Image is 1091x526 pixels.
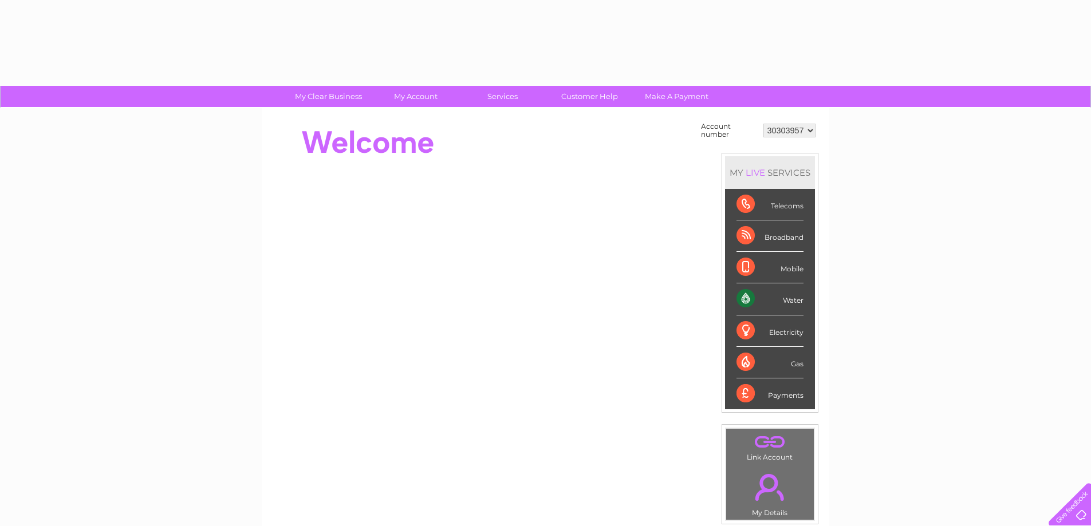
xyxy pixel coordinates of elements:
[368,86,463,107] a: My Account
[729,467,811,507] a: .
[736,220,804,252] div: Broadband
[736,315,804,347] div: Electricity
[726,428,814,464] td: Link Account
[736,252,804,283] div: Mobile
[629,86,724,107] a: Make A Payment
[281,86,376,107] a: My Clear Business
[455,86,550,107] a: Services
[736,189,804,220] div: Telecoms
[729,432,811,452] a: .
[698,120,761,141] td: Account number
[726,464,814,520] td: My Details
[542,86,637,107] a: Customer Help
[736,283,804,315] div: Water
[743,167,767,178] div: LIVE
[725,156,815,189] div: MY SERVICES
[736,378,804,409] div: Payments
[736,347,804,378] div: Gas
